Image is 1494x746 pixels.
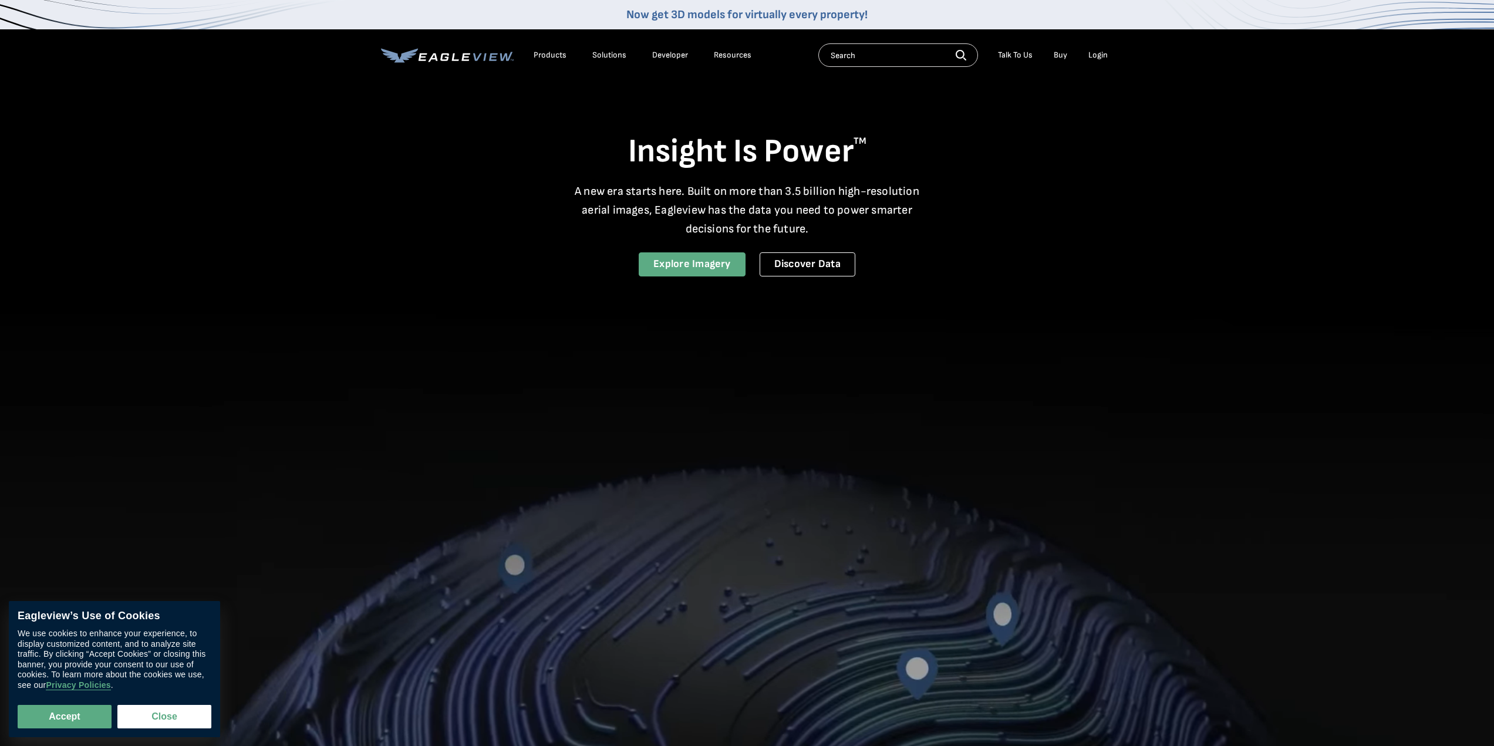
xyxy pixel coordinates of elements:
div: Talk To Us [998,50,1033,60]
a: Privacy Policies [46,680,110,690]
div: Login [1088,50,1108,60]
a: Now get 3D models for virtually every property! [626,8,868,22]
a: Discover Data [760,252,855,276]
p: A new era starts here. Built on more than 3.5 billion high-resolution aerial images, Eagleview ha... [568,182,927,238]
div: We use cookies to enhance your experience, to display customized content, and to analyze site tra... [18,629,211,690]
div: Eagleview’s Use of Cookies [18,610,211,623]
a: Explore Imagery [639,252,746,276]
a: Developer [652,50,688,60]
div: Solutions [592,50,626,60]
button: Accept [18,705,112,728]
h1: Insight Is Power [381,131,1114,173]
a: Buy [1054,50,1067,60]
div: Products [534,50,566,60]
sup: TM [854,136,866,147]
div: Resources [714,50,751,60]
button: Close [117,705,211,728]
input: Search [818,43,978,67]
